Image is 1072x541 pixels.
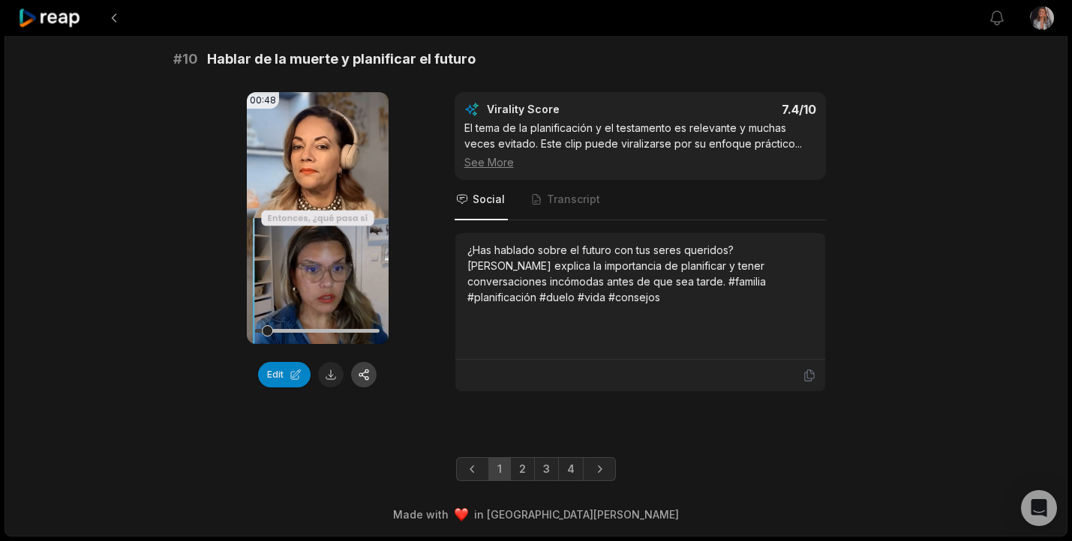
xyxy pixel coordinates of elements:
nav: Tabs [455,180,826,220]
img: heart emoji [455,508,468,522]
span: # 10 [173,49,198,70]
span: Social [473,192,505,207]
a: Next page [583,457,616,481]
a: Page 4 [558,457,584,481]
a: Page 3 [534,457,559,481]
span: Hablar de la muerte y planificar el futuro [207,49,476,70]
a: Page 1 is your current page [488,457,511,481]
div: See More [464,154,816,170]
div: Virality Score [487,102,648,117]
div: Open Intercom Messenger [1021,490,1057,526]
div: 7.4 /10 [655,102,816,117]
a: Page 2 [510,457,535,481]
span: Transcript [547,192,600,207]
div: El tema de la planificación y el testamento es relevante y muchas veces evitado. Este clip puede ... [464,120,816,170]
button: Edit [258,362,311,387]
div: Made with in [GEOGRAPHIC_DATA][PERSON_NAME] [19,507,1053,522]
div: ¿Has hablado sobre el futuro con tus seres queridos? [PERSON_NAME] explica la importancia de plan... [467,242,813,305]
video: Your browser does not support mp4 format. [247,92,389,344]
a: Previous page [456,457,489,481]
ul: Pagination [456,457,616,481]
